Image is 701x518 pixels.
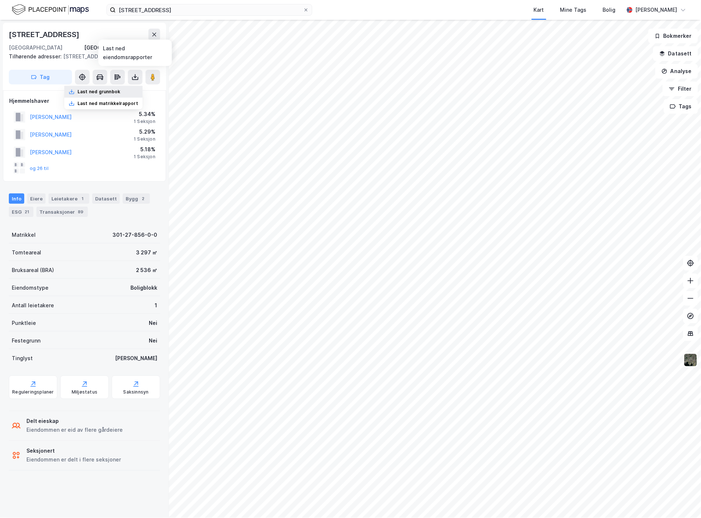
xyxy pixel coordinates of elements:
div: 1 [155,301,157,310]
div: 1 Seksjon [134,119,155,124]
div: Last ned grunnbok [78,89,120,95]
div: Reguleringsplaner [12,389,54,395]
div: Miljøstatus [72,389,97,395]
div: 1 [79,195,86,202]
div: [STREET_ADDRESS] [9,29,81,40]
div: Transaksjoner [36,207,88,217]
div: [GEOGRAPHIC_DATA], 27/856 [84,43,160,52]
button: Filter [663,81,698,96]
img: 9k= [684,353,698,367]
div: Tomteareal [12,248,41,257]
button: Tags [664,99,698,114]
div: 5.18% [134,145,155,154]
button: Tag [9,70,72,84]
div: Last ned matrikkelrapport [78,101,138,106]
div: Eiendommen er delt i flere seksjoner [26,456,121,464]
div: Eiere [27,193,46,204]
div: Festegrunn [12,336,40,345]
div: Hjemmelshaver [9,97,160,105]
div: 89 [76,208,85,215]
div: Matrikkel [12,231,36,239]
div: Mine Tags [560,6,587,14]
iframe: Chat Widget [664,483,701,518]
div: Eiendomstype [12,283,48,292]
img: logo.f888ab2527a4732fd821a326f86c7f29.svg [12,3,89,16]
div: Kart [534,6,544,14]
div: 1 Seksjon [134,154,155,160]
input: Søk på adresse, matrikkel, gårdeiere, leietakere eller personer [116,4,303,15]
div: 2 [140,195,147,202]
div: Leietakere [48,193,89,204]
span: Tilhørende adresser: [9,53,63,59]
button: Bokmerker [648,29,698,43]
div: 21 [23,208,30,215]
div: Boligblokk [130,283,157,292]
div: Delt eieskap [26,417,123,426]
div: 1 Seksjon [134,136,155,142]
div: 5.34% [134,110,155,119]
div: [PERSON_NAME] [636,6,677,14]
div: Eiendommen er eid av flere gårdeiere [26,426,123,435]
button: Analyse [655,64,698,79]
div: Bolig [603,6,616,14]
div: ESG [9,207,33,217]
div: [STREET_ADDRESS] [9,52,154,61]
div: 2 536 ㎡ [136,266,157,275]
div: Kontrollprogram for chat [664,483,701,518]
div: Antall leietakere [12,301,54,310]
div: Nei [149,319,157,327]
div: Saksinnsyn [123,389,149,395]
div: Tinglyst [12,354,33,363]
div: Seksjonert [26,447,121,456]
div: [PERSON_NAME] [115,354,157,363]
div: 301-27-856-0-0 [112,231,157,239]
div: Datasett [92,193,120,204]
div: Bygg [123,193,150,204]
div: [GEOGRAPHIC_DATA] [9,43,62,52]
div: Info [9,193,24,204]
div: Punktleie [12,319,36,327]
div: 5.29% [134,127,155,136]
div: Bruksareal (BRA) [12,266,54,275]
div: Nei [149,336,157,345]
div: 3 297 ㎡ [136,248,157,257]
button: Datasett [653,46,698,61]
